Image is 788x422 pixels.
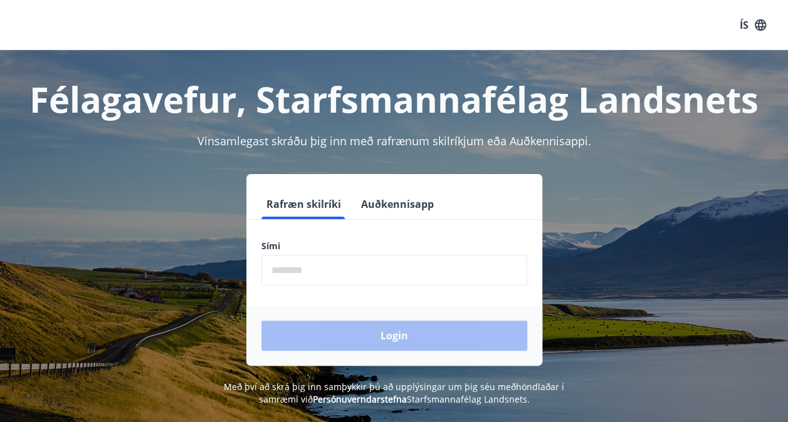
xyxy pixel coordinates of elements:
[15,75,773,123] h1: Félagavefur, Starfsmannafélag Landsnets
[224,381,564,405] span: Með því að skrá þig inn samþykkir þú að upplýsingar um þig séu meðhöndlaðar í samræmi við Starfsm...
[733,14,773,36] button: ÍS
[261,240,527,252] label: Sími
[261,189,346,219] button: Rafræn skilríki
[313,393,407,405] a: Persónuverndarstefna
[356,189,439,219] button: Auðkennisapp
[197,133,591,148] span: Vinsamlegast skráðu þig inn með rafrænum skilríkjum eða Auðkennisappi.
